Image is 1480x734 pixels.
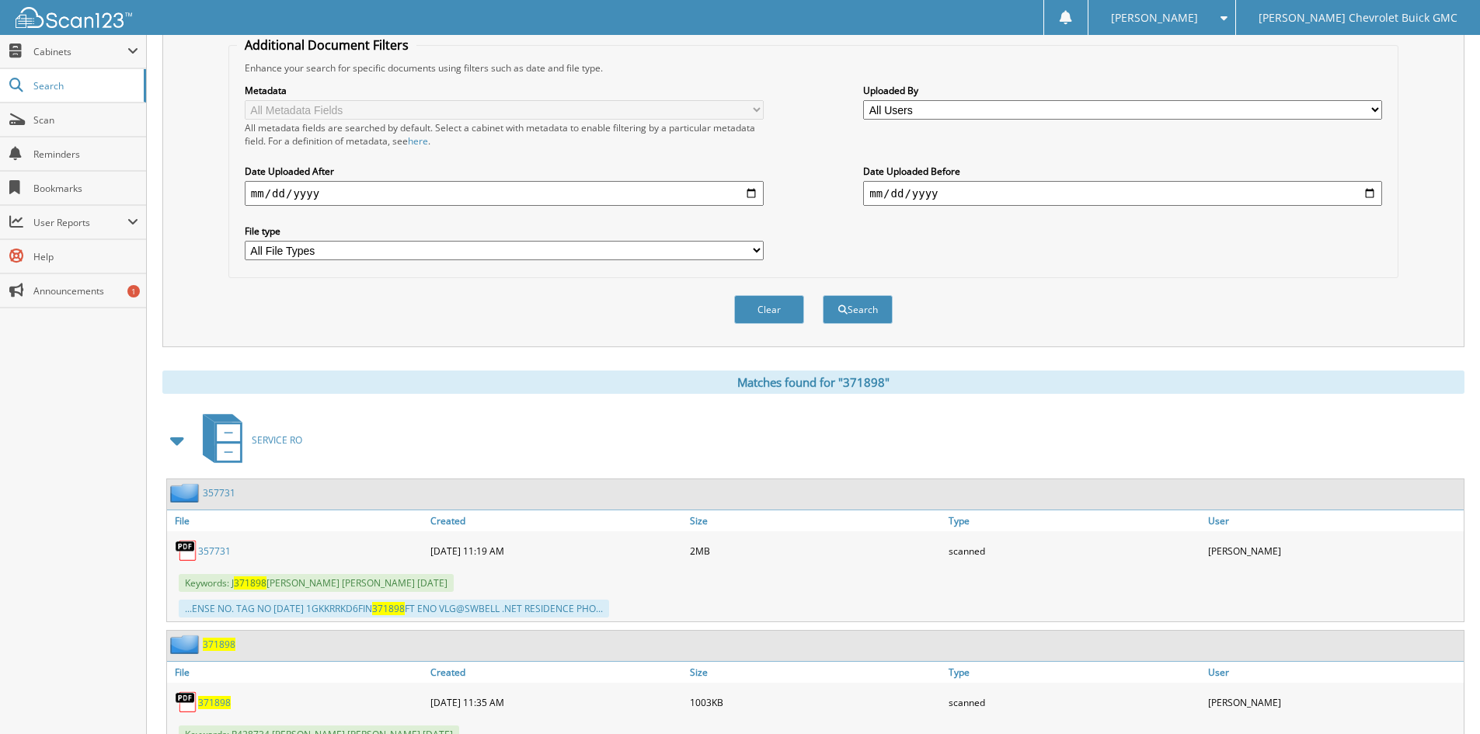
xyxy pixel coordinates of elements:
span: Help [33,250,138,263]
label: Date Uploaded Before [863,165,1382,178]
div: scanned [945,687,1204,718]
a: Size [686,510,945,531]
img: folder2.png [170,635,203,654]
a: File [167,510,427,531]
label: Uploaded By [863,84,1382,97]
div: All metadata fields are searched by default. Select a cabinet with metadata to enable filtering b... [245,121,764,148]
div: ...ENSE NO. TAG NO [DATE] 1GKKRRKD6FIN FT ENO VLG@SWBELL .NET RESIDENCE PHO... [179,600,609,617]
span: 371898 [372,602,405,615]
span: Reminders [33,148,138,161]
a: 371898 [198,696,231,709]
div: 1 [127,285,140,297]
label: Metadata [245,84,764,97]
label: File type [245,224,764,238]
a: File [167,662,427,683]
span: Cabinets [33,45,127,58]
span: Bookmarks [33,182,138,195]
a: Size [686,662,945,683]
a: 371898 [203,638,235,651]
span: Search [33,79,136,92]
div: 1003KB [686,687,945,718]
span: [PERSON_NAME] Chevrolet Buick GMC [1259,13,1457,23]
span: [PERSON_NAME] [1111,13,1198,23]
div: Enhance your search for specific documents using filters such as date and file type. [237,61,1390,75]
a: User [1204,510,1464,531]
input: end [863,181,1382,206]
img: folder2.png [170,483,203,503]
button: Search [823,295,893,324]
a: 357731 [198,544,231,558]
legend: Additional Document Filters [237,37,416,54]
img: PDF.png [175,539,198,562]
span: 371898 [234,576,266,590]
div: scanned [945,535,1204,566]
span: SERVICE RO [252,433,302,447]
div: 2MB [686,535,945,566]
span: Announcements [33,284,138,297]
a: Created [427,510,686,531]
div: Matches found for "371898" [162,370,1464,394]
span: Keywords: J [PERSON_NAME] [PERSON_NAME] [DATE] [179,574,454,592]
div: [DATE] 11:35 AM [427,687,686,718]
span: User Reports [33,216,127,229]
label: Date Uploaded After [245,165,764,178]
a: User [1204,662,1464,683]
a: Type [945,662,1204,683]
a: 357731 [203,486,235,499]
img: PDF.png [175,691,198,714]
img: scan123-logo-white.svg [16,7,132,28]
input: start [245,181,764,206]
span: Scan [33,113,138,127]
a: Type [945,510,1204,531]
button: Clear [734,295,804,324]
a: here [408,134,428,148]
div: [PERSON_NAME] [1204,687,1464,718]
div: [DATE] 11:19 AM [427,535,686,566]
iframe: Chat Widget [1402,659,1480,734]
div: [PERSON_NAME] [1204,535,1464,566]
a: SERVICE RO [193,409,302,471]
a: Created [427,662,686,683]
